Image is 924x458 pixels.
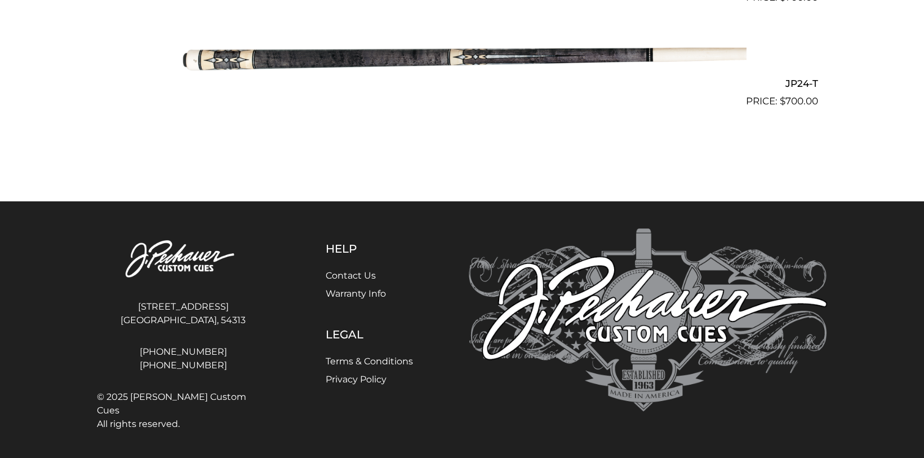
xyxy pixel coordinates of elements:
[326,242,413,256] h5: Help
[469,228,827,412] img: Pechauer Custom Cues
[97,390,269,431] span: © 2025 [PERSON_NAME] Custom Cues All rights reserved.
[97,359,269,372] a: [PHONE_NUMBER]
[97,228,269,291] img: Pechauer Custom Cues
[326,288,386,299] a: Warranty Info
[106,73,818,94] h2: JP24-T
[326,328,413,341] h5: Legal
[326,270,376,281] a: Contact Us
[97,345,269,359] a: [PHONE_NUMBER]
[780,95,785,107] span: $
[780,95,818,107] bdi: 700.00
[97,296,269,332] address: [STREET_ADDRESS] [GEOGRAPHIC_DATA], 54313
[326,374,387,385] a: Privacy Policy
[177,10,747,104] img: JP24-T
[326,356,413,367] a: Terms & Conditions
[106,10,818,109] a: JP24-T $700.00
